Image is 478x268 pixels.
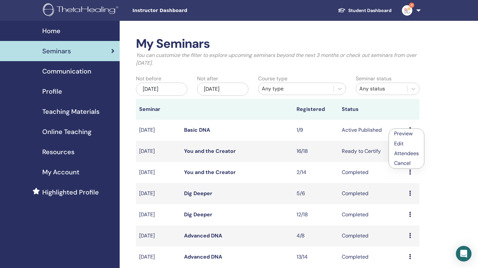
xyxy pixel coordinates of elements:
[339,120,406,141] td: Active Published
[184,148,236,154] a: You and the Creator
[136,204,181,225] td: [DATE]
[356,75,392,83] label: Seminar status
[339,225,406,247] td: Completed
[136,99,181,120] th: Seminar
[184,253,222,260] a: Advanced DNA
[42,127,91,137] span: Online Teaching
[338,7,346,13] img: graduation-cap-white.svg
[339,183,406,204] td: Completed
[184,190,212,197] a: Dig Deeper
[293,99,338,120] th: Registered
[42,167,79,177] span: My Account
[262,85,331,93] div: Any type
[136,75,161,83] label: Not before
[42,46,71,56] span: Seminars
[132,7,230,14] span: Instructor Dashboard
[394,140,404,147] a: Edit
[197,83,248,96] div: [DATE]
[402,5,412,16] img: default.jpg
[184,232,222,239] a: Advanced DNA
[293,204,338,225] td: 12/18
[42,147,74,157] span: Resources
[293,162,338,183] td: 2/14
[42,87,62,96] span: Profile
[136,247,181,268] td: [DATE]
[136,225,181,247] td: [DATE]
[339,99,406,120] th: Status
[359,85,404,93] div: Any status
[42,26,60,36] span: Home
[136,141,181,162] td: [DATE]
[394,159,419,167] p: Cancel
[136,36,420,51] h2: My Seminars
[184,169,236,176] a: You and the Creator
[197,75,218,83] label: Not after
[42,187,99,197] span: Highlighted Profile
[394,130,413,137] a: Preview
[293,183,338,204] td: 5/6
[136,83,187,96] div: [DATE]
[293,247,338,268] td: 13/14
[456,246,471,261] div: Open Intercom Messenger
[293,225,338,247] td: 4/8
[43,3,121,18] img: logo.png
[293,120,338,141] td: 1/9
[333,5,397,17] a: Student Dashboard
[184,211,212,218] a: Dig Deeper
[293,141,338,162] td: 16/18
[136,183,181,204] td: [DATE]
[42,107,100,116] span: Teaching Materials
[409,3,414,8] span: 4
[184,127,210,133] a: Basic DNA
[258,75,287,83] label: Course type
[339,141,406,162] td: Ready to Certify
[136,120,181,141] td: [DATE]
[42,66,91,76] span: Communication
[339,247,406,268] td: Completed
[339,162,406,183] td: Completed
[339,204,406,225] td: Completed
[136,51,420,67] p: You can customize the filter to explore upcoming seminars beyond the next 3 months or check out s...
[394,150,419,157] a: Attendees
[136,162,181,183] td: [DATE]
